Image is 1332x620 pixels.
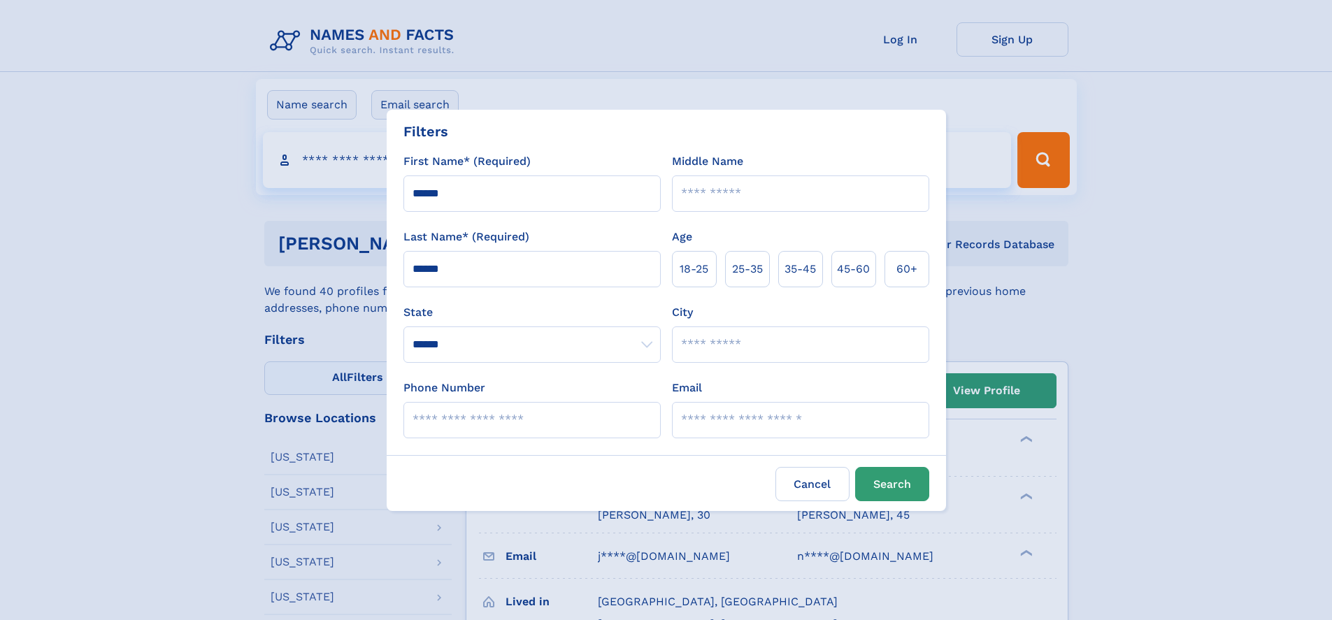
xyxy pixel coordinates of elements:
[403,380,485,396] label: Phone Number
[403,153,531,170] label: First Name* (Required)
[403,304,661,321] label: State
[672,153,743,170] label: Middle Name
[855,467,929,501] button: Search
[896,261,917,277] span: 60+
[732,261,763,277] span: 25‑35
[672,229,692,245] label: Age
[672,304,693,321] label: City
[837,261,870,277] span: 45‑60
[403,121,448,142] div: Filters
[403,229,529,245] label: Last Name* (Required)
[785,261,816,277] span: 35‑45
[672,380,702,396] label: Email
[680,261,708,277] span: 18‑25
[775,467,850,501] label: Cancel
